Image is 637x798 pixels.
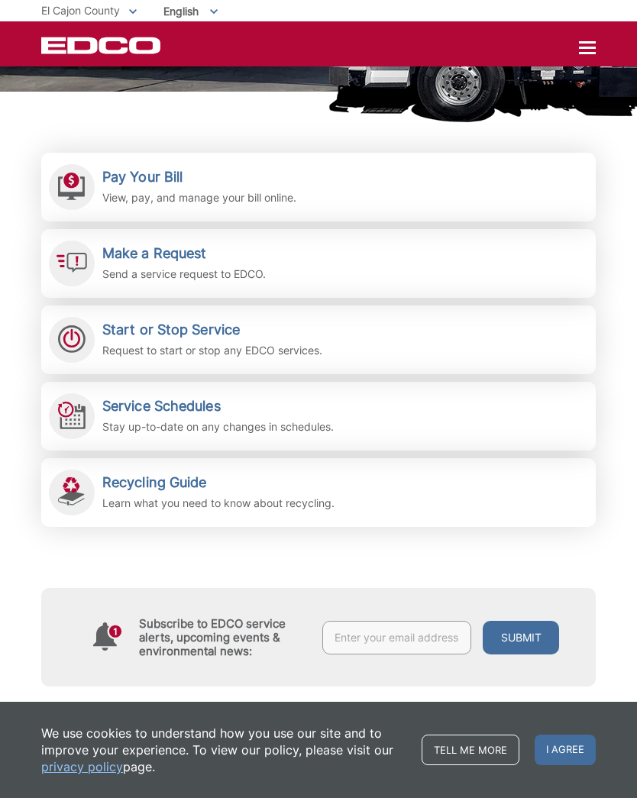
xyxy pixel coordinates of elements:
[102,474,335,491] h2: Recycling Guide
[41,229,596,298] a: Make a Request Send a service request to EDCO.
[102,495,335,512] p: Learn what you need to know about recycling.
[483,621,559,654] button: Submit
[139,617,307,658] h4: Subscribe to EDCO service alerts, upcoming events & environmental news:
[322,621,471,654] input: Enter your email address...
[102,321,322,338] h2: Start or Stop Service
[41,725,406,775] p: We use cookies to understand how you use our site and to improve your experience. To view our pol...
[102,398,334,415] h2: Service Schedules
[41,758,123,775] a: privacy policy
[102,169,296,186] h2: Pay Your Bill
[102,189,296,206] p: View, pay, and manage your bill online.
[102,245,266,262] h2: Make a Request
[102,418,334,435] p: Stay up-to-date on any changes in schedules.
[102,342,322,359] p: Request to start or stop any EDCO services.
[102,266,266,283] p: Send a service request to EDCO.
[41,458,596,527] a: Recycling Guide Learn what you need to know about recycling.
[535,735,596,765] span: I agree
[41,382,596,451] a: Service Schedules Stay up-to-date on any changes in schedules.
[41,4,120,17] span: El Cajon County
[422,735,519,765] a: Tell me more
[41,153,596,221] a: Pay Your Bill View, pay, and manage your bill online.
[41,37,163,54] a: EDCD logo. Return to the homepage.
